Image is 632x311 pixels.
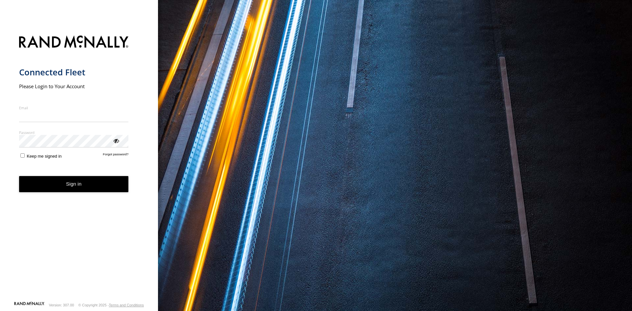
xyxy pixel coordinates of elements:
label: Password [19,130,129,135]
input: Keep me signed in [20,153,25,158]
form: main [19,32,139,301]
h1: Connected Fleet [19,67,129,78]
div: Version: 307.00 [49,303,74,307]
div: ViewPassword [113,137,119,144]
a: Terms and Conditions [109,303,144,307]
a: Visit our Website [14,302,44,308]
img: Rand McNally [19,34,129,51]
label: Email [19,105,129,110]
h2: Please Login to Your Account [19,83,129,90]
span: Keep me signed in [27,154,62,159]
button: Sign in [19,176,129,192]
div: © Copyright 2025 - [78,303,144,307]
a: Forgot password? [103,152,129,159]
